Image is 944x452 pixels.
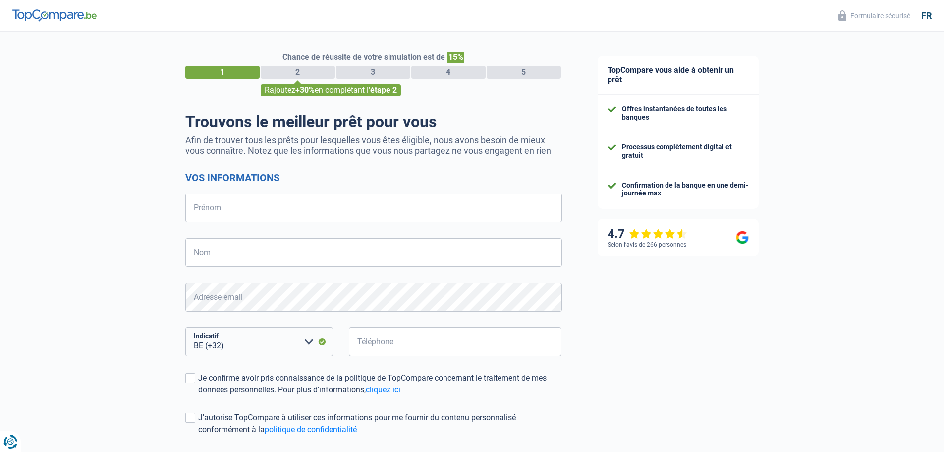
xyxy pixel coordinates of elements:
div: Offres instantanées de toutes les banques [622,105,749,122]
span: 15% [447,52,464,63]
a: politique de confidentialité [265,425,357,434]
div: fr [921,10,932,21]
input: 401020304 [349,327,562,356]
div: TopCompare vous aide à obtenir un prêt [598,56,759,95]
div: Je confirme avoir pris connaissance de la politique de TopCompare concernant le traitement de mes... [198,372,562,396]
div: 4.7 [608,227,687,241]
div: 4 [411,66,486,79]
span: Chance de réussite de votre simulation est de [282,52,445,62]
img: TopCompare Logo [12,9,97,21]
div: 2 [261,66,335,79]
div: 1 [185,66,260,79]
div: Processus complètement digital et gratuit [622,143,749,160]
h2: Vos informations [185,172,562,184]
div: J'autorise TopCompare à utiliser ces informations pour me fournir du contenu personnalisé conform... [198,412,562,436]
span: +30% [295,85,315,95]
span: étape 2 [370,85,397,95]
h1: Trouvons le meilleur prêt pour vous [185,112,562,131]
div: 5 [487,66,561,79]
a: cliquez ici [366,385,400,394]
button: Formulaire sécurisé [833,7,916,24]
div: Selon l’avis de 266 personnes [608,241,686,248]
div: 3 [336,66,410,79]
div: Confirmation de la banque en une demi-journée max [622,181,749,198]
p: Afin de trouver tous les prêts pour lesquelles vous êtes éligible, nous avons besoin de mieux vou... [185,135,562,156]
div: Rajoutez en complétant l' [261,84,401,96]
